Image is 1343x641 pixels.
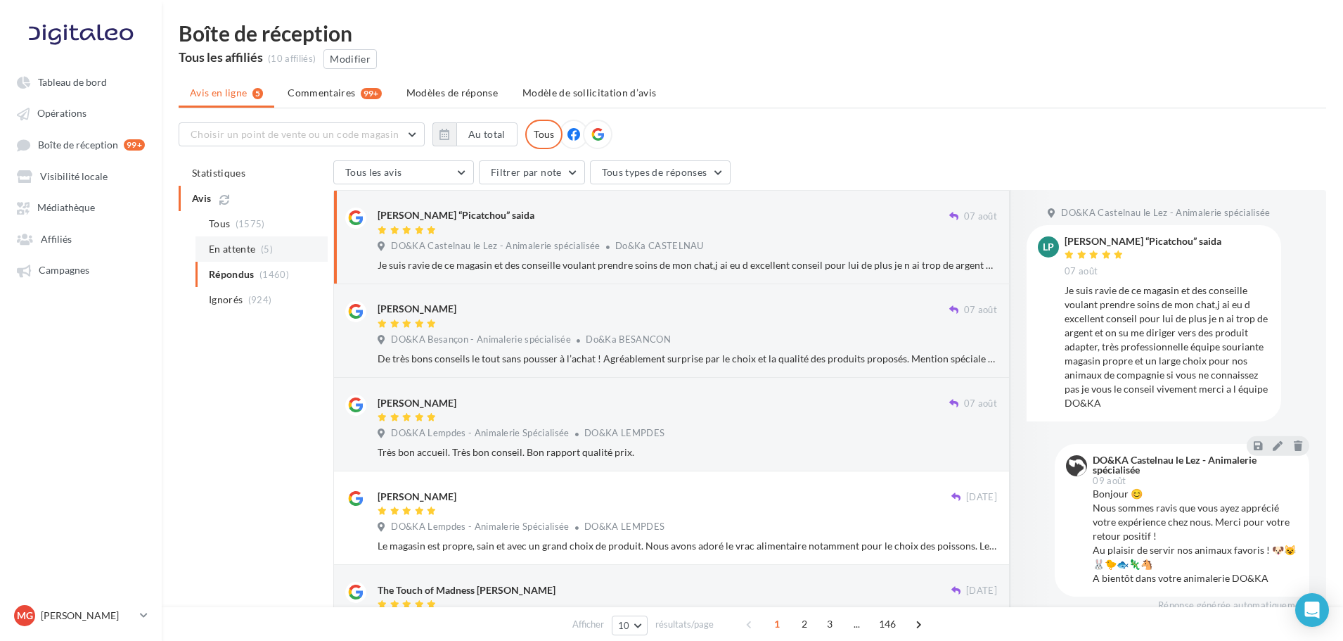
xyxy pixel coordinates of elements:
[1043,240,1054,254] span: lP
[8,257,153,282] a: Campagnes
[209,217,230,231] span: Tous
[391,240,600,253] span: DO&KA Castelnau le Lez - Animalerie spécialisée
[39,265,89,277] span: Campagnes
[8,194,153,220] a: Médiathèque
[966,491,997,504] span: [DATE]
[333,160,474,184] button: Tous les avis
[522,87,657,99] span: Modèle de sollicitation d’avis
[378,208,534,222] div: [PERSON_NAME] “Picatchou” saida
[818,613,841,635] span: 3
[37,202,95,214] span: Médiathèque
[966,585,997,597] span: [DATE]
[655,618,714,631] span: résultats/page
[1093,476,1126,485] span: 09 août
[1295,593,1329,627] div: Open Intercom Messenger
[590,160,731,184] button: Tous types de réponses
[40,170,108,182] span: Visibilité locale
[268,53,316,65] div: (10 affiliés)
[378,352,997,366] div: De très bons conseils le tout sans pousser à l’achat ! Agréablement surprise par le choix et la q...
[378,302,456,316] div: [PERSON_NAME]
[586,334,671,345] span: Do&Ka BESANCON
[456,122,518,146] button: Au total
[378,539,997,553] div: Le magasin est propre, sain et avec un grand choix de produit. Nous avons adoré le vrac alimentai...
[964,210,997,223] span: 07 août
[873,613,902,635] span: 146
[209,242,256,256] span: En attente
[1093,455,1295,475] div: DO&KA Castelnau le Lez - Animalerie spécialisée
[432,122,518,146] button: Au total
[391,334,571,346] span: DO&KA Besançon - Animalerie spécialisée
[179,122,425,146] button: Choisir un point de vente ou un code magasin
[793,613,816,635] span: 2
[248,294,272,305] span: (924)
[236,218,265,229] span: (1575)
[378,396,456,410] div: [PERSON_NAME]
[37,108,86,120] span: Opérations
[378,258,997,272] div: Je suis ravie de ce magasin et des conseille voulant prendre soins de mon chat,j ai eu d excellen...
[38,139,118,151] span: Boîte de réception
[612,616,648,635] button: 10
[378,583,555,597] div: The Touch of Madness [PERSON_NAME]
[1055,599,1309,612] div: Réponse générée automatiquement
[572,618,604,631] span: Afficher
[378,445,997,459] div: Très bon accueil. Très bon conseil. Bon rapport qualité prix.
[8,69,153,94] a: Tableau de bord
[584,521,664,532] span: DO&KA LEMPDES
[406,87,498,99] span: Modèles de réponse
[8,226,153,251] a: Affiliés
[38,76,107,88] span: Tableau de bord
[602,166,707,178] span: Tous types de réponses
[391,427,569,440] span: DO&KA Lempdes - Animalerie Spécialisée
[8,132,153,158] a: Boîte de réception 99+
[1061,207,1270,220] span: DO&KA Castelnau le Lez - Animalerie spécialisée
[615,240,704,251] span: Do&Ka CASTELNAU
[209,293,243,307] span: Ignorés
[391,521,569,533] span: DO&KA Lempdes - Animalerie Spécialisée
[525,120,563,149] div: Tous
[192,167,245,179] span: Statistiques
[1065,236,1221,246] div: [PERSON_NAME] “Picatchou” saida
[361,88,382,99] div: 99+
[1065,284,1270,410] div: Je suis ravie de ce magasin et des conseille voulant prendre soins de mon chat,j ai eu d excellen...
[584,427,664,438] span: DO&KA LEMPDES
[261,243,273,255] span: (5)
[179,51,263,63] div: Tous les affiliés
[964,304,997,317] span: 07 août
[11,602,150,629] a: MG [PERSON_NAME]
[41,233,72,245] span: Affiliés
[323,49,377,69] button: Modifier
[378,490,456,504] div: [PERSON_NAME]
[124,139,145,151] div: 99+
[288,86,355,100] span: Commentaires
[766,613,788,635] span: 1
[964,398,997,410] span: 07 août
[41,609,134,623] p: [PERSON_NAME]
[618,620,630,631] span: 10
[8,163,153,189] a: Visibilité locale
[479,160,585,184] button: Filtrer par note
[179,23,1326,44] div: Boîte de réception
[17,609,33,623] span: MG
[1065,265,1098,278] span: 07 août
[1093,487,1298,585] div: Bonjour 😊 Nous sommes ravis que vous ayez apprécié votre expérience chez nous. Merci pour votre r...
[846,613,868,635] span: ...
[191,128,399,140] span: Choisir un point de vente ou un code magasin
[8,100,153,125] a: Opérations
[345,166,402,178] span: Tous les avis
